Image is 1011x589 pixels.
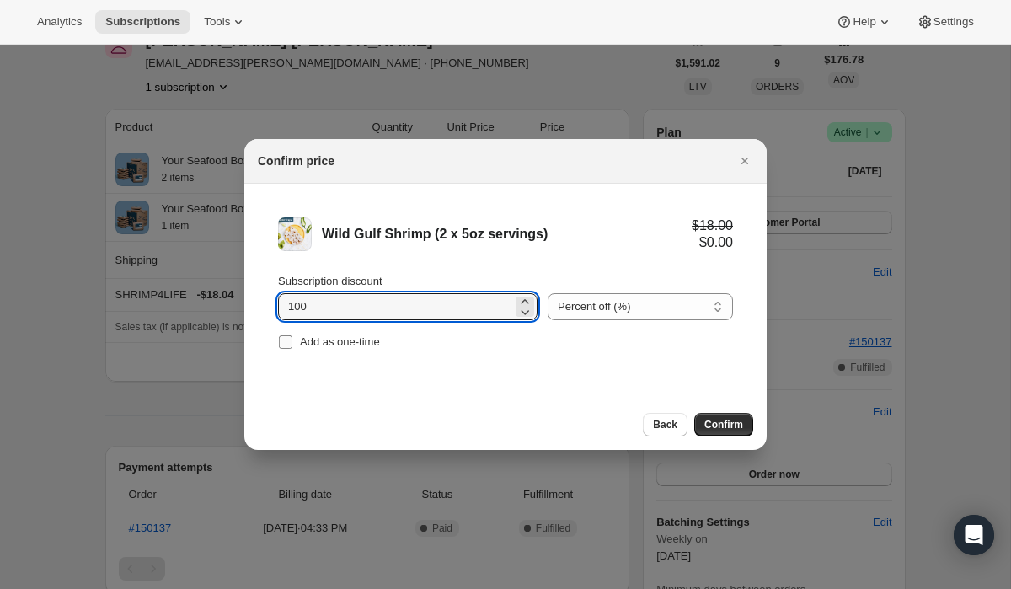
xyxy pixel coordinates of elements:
[694,413,753,436] button: Confirm
[853,15,875,29] span: Help
[733,149,757,173] button: Close
[95,10,190,34] button: Subscriptions
[653,418,677,431] span: Back
[27,10,92,34] button: Analytics
[105,15,180,29] span: Subscriptions
[826,10,902,34] button: Help
[278,217,312,251] img: Wild Gulf Shrimp (2 x 5oz servings)
[907,10,984,34] button: Settings
[954,515,994,555] div: Open Intercom Messenger
[278,275,382,287] span: Subscription discount
[704,418,743,431] span: Confirm
[204,15,230,29] span: Tools
[692,234,733,251] div: $0.00
[194,10,257,34] button: Tools
[933,15,974,29] span: Settings
[643,413,687,436] button: Back
[37,15,82,29] span: Analytics
[300,335,380,348] span: Add as one-time
[322,226,692,243] div: Wild Gulf Shrimp (2 x 5oz servings)
[258,153,334,169] h2: Confirm price
[692,217,733,234] div: $18.00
